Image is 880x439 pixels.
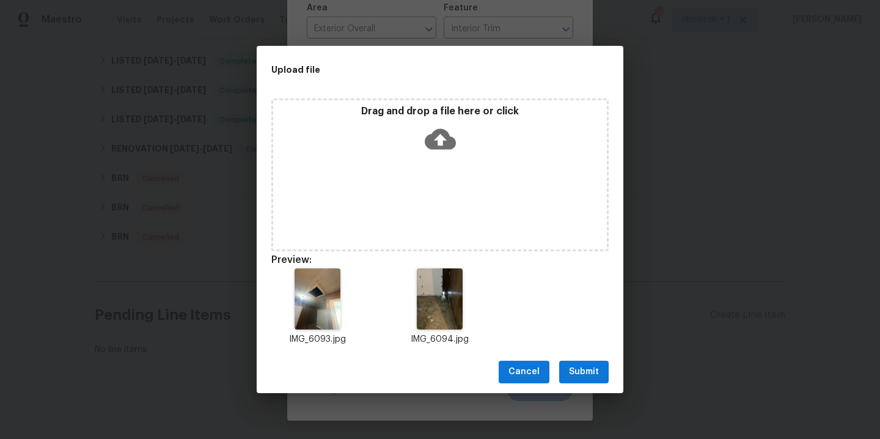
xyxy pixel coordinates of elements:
[417,268,463,330] img: Z
[559,361,609,383] button: Submit
[273,105,607,118] p: Drag and drop a file here or click
[271,63,554,76] h2: Upload file
[508,364,540,380] span: Cancel
[394,333,486,346] p: IMG_6094.jpg
[569,364,599,380] span: Submit
[499,361,549,383] button: Cancel
[271,333,364,346] p: IMG_6093.jpg
[295,268,340,330] img: 2Q==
